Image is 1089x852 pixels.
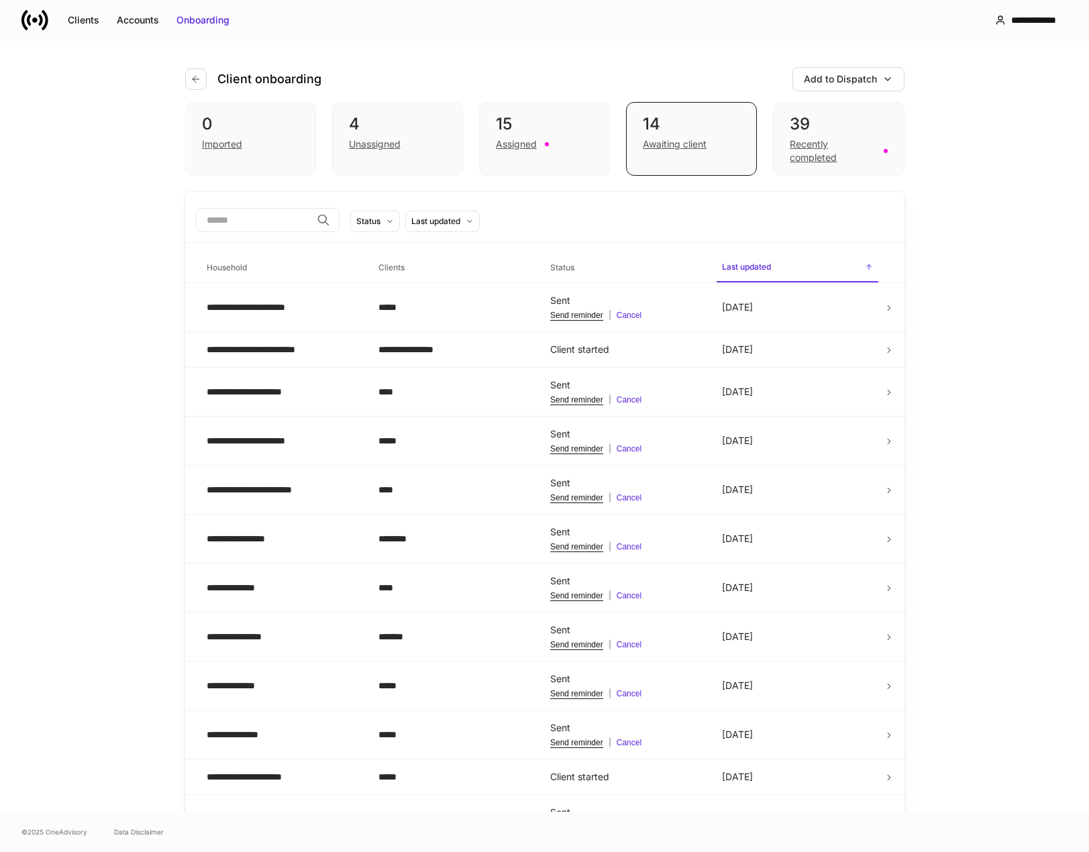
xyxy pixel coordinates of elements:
[792,67,904,91] button: Add to Dispatch
[201,254,362,282] span: Household
[711,759,883,795] td: [DATE]
[550,590,701,601] div: |
[711,710,883,759] td: [DATE]
[711,613,883,661] td: [DATE]
[643,138,707,151] div: Awaiting client
[722,260,771,273] h6: Last updated
[617,310,641,321] button: Cancel
[804,72,877,86] div: Add to Dispatch
[550,806,701,819] div: Sent
[711,283,883,332] td: [DATE]
[550,737,603,748] button: Send reminder
[550,721,701,735] div: Sent
[114,827,164,837] a: Data Disclaimer
[550,443,701,454] div: |
[21,827,87,837] span: © 2025 OneAdvisory
[626,102,757,176] div: 14Awaiting client
[496,113,593,135] div: 15
[545,254,706,282] span: Status
[711,466,883,515] td: [DATE]
[349,113,446,135] div: 4
[711,417,883,466] td: [DATE]
[711,332,883,368] td: [DATE]
[550,574,701,588] div: Sent
[217,71,321,87] h4: Client onboarding
[539,332,711,368] td: Client started
[617,492,641,503] button: Cancel
[550,492,701,503] div: |
[373,254,534,282] span: Clients
[550,639,701,650] div: |
[59,9,108,31] button: Clients
[356,215,380,227] div: Status
[496,138,537,151] div: Assigned
[790,138,875,164] div: Recently completed
[711,368,883,417] td: [DATE]
[411,215,460,227] div: Last updated
[550,261,574,274] h6: Status
[349,138,401,151] div: Unassigned
[617,737,641,748] button: Cancel
[550,737,701,748] div: |
[790,113,887,135] div: 39
[176,13,229,27] div: Onboarding
[550,623,701,637] div: Sent
[117,13,159,27] div: Accounts
[617,443,641,454] button: Cancel
[550,443,603,454] button: Send reminder
[617,541,641,552] button: Cancel
[550,492,603,503] button: Send reminder
[207,261,247,274] h6: Household
[711,564,883,613] td: [DATE]
[550,378,701,392] div: Sent
[550,639,603,650] button: Send reminder
[717,254,878,282] span: Last updated
[550,394,701,405] div: |
[617,590,641,601] button: Cancel
[550,310,701,321] div: |
[643,113,740,135] div: 14
[332,102,463,176] div: 4Unassigned
[550,476,701,490] div: Sent
[550,688,603,699] button: Send reminder
[405,211,480,232] button: Last updated
[550,427,701,441] div: Sent
[550,590,603,601] button: Send reminder
[202,138,242,151] div: Imported
[185,102,316,176] div: 0Imported
[68,13,99,27] div: Clients
[539,759,711,795] td: Client started
[617,639,641,650] button: Cancel
[550,672,701,686] div: Sent
[550,525,701,539] div: Sent
[108,9,168,31] button: Accounts
[773,102,904,176] div: 39Recently completed
[550,541,603,552] button: Send reminder
[550,310,603,321] button: Send reminder
[711,795,883,844] td: [DATE]
[617,688,641,699] button: Cancel
[479,102,610,176] div: 15Assigned
[617,394,641,405] button: Cancel
[350,211,400,232] button: Status
[202,113,299,135] div: 0
[168,9,238,31] button: Onboarding
[550,394,603,405] button: Send reminder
